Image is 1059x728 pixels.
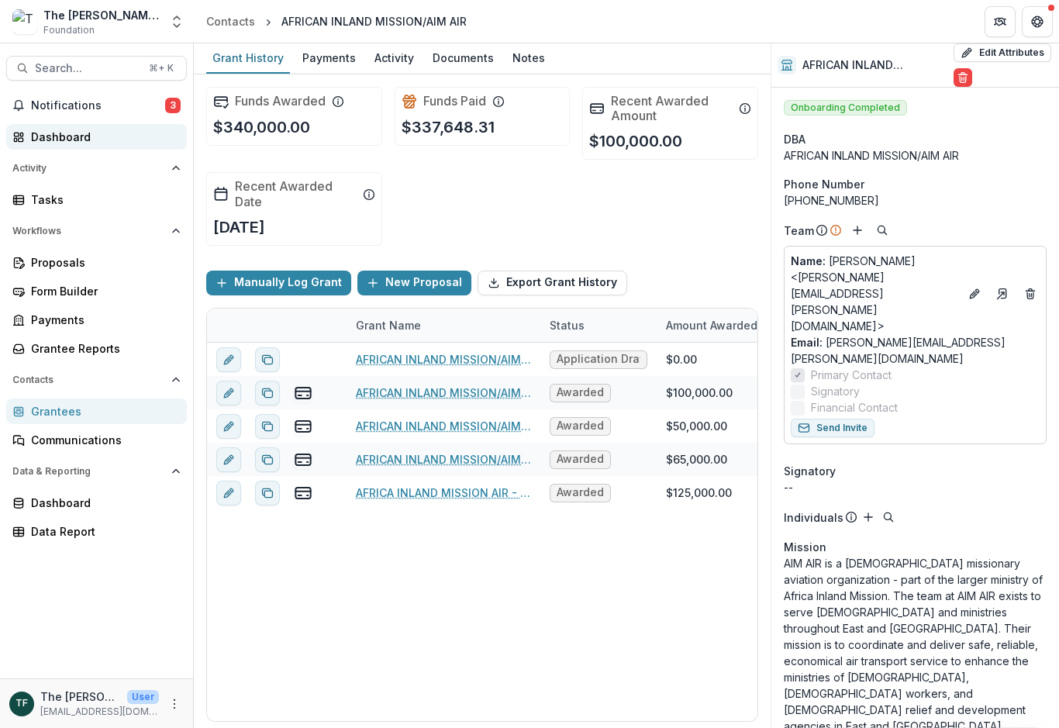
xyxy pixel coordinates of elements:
button: Duplicate proposal [255,380,280,405]
div: Proposals [31,254,174,271]
button: Manually Log Grant [206,271,351,295]
div: $100,000.00 [666,385,733,401]
div: Notes [506,47,551,69]
button: Send Invite [791,419,874,437]
span: DBA [784,131,805,147]
div: Amount Awarded [657,309,773,342]
a: Grant History [206,43,290,74]
span: Workflows [12,226,165,236]
div: Status [540,309,657,342]
button: Open Activity [6,156,187,181]
span: Awarded [557,419,604,433]
div: $50,000.00 [666,418,727,434]
a: Notes [506,43,551,74]
div: Dashboard [31,129,174,145]
div: Status [540,317,594,333]
button: Duplicate proposal [255,447,280,471]
div: Payments [31,312,174,328]
span: Awarded [557,453,604,466]
a: Data Report [6,519,187,544]
div: AFRICAN INLAND MISSION/AIM AIR [281,13,467,29]
button: view-payments [294,416,312,435]
div: $125,000.00 [666,485,732,501]
div: Activity [368,47,420,69]
div: Amount Awarded [657,317,767,333]
h2: Recent Awarded Amount [611,94,733,123]
h2: Funds Paid [423,94,486,109]
button: Duplicate proposal [255,480,280,505]
button: Open Workflows [6,219,187,243]
div: -- [784,479,1047,495]
div: Grant Name [347,309,540,342]
div: Grant Name [347,317,430,333]
button: Open Data & Reporting [6,459,187,484]
a: AFRICAN INLAND MISSION/AIM AIR - 2024 - The [PERSON_NAME] Foundation Grant Proposal Application [356,385,531,401]
button: Duplicate proposal [255,347,280,371]
span: Signatory [784,463,836,479]
a: Grantees [6,399,187,424]
h2: Funds Awarded [235,94,326,109]
a: AFRICAN INLAND MISSION/AIM AIR - 2023 - The [PERSON_NAME] Foundation Grant Proposal Application [356,451,531,468]
button: Search... [6,56,187,81]
button: New Proposal [357,271,471,295]
a: Proposals [6,250,187,275]
h2: Recent Awarded Date [235,179,357,209]
div: Contacts [206,13,255,29]
div: Payments [296,47,362,69]
div: Grantees [31,403,174,419]
span: Mission [784,539,826,555]
span: Foundation [43,23,95,37]
p: The [PERSON_NAME] Foundation [40,688,121,705]
p: $340,000.00 [213,116,310,139]
div: The Bolick Foundation [16,699,28,709]
span: Notifications [31,99,165,112]
a: Payments [6,307,187,333]
div: AFRICAN INLAND MISSION/AIM AIR [784,147,1047,164]
div: Data Report [31,523,174,540]
div: Documents [426,47,500,69]
a: AFRICAN INLAND MISSION/AIM AIR - 2024 - The [PERSON_NAME] Foundation Grant Proposal Application [356,418,531,434]
button: edit [216,347,241,371]
p: Individuals [784,509,843,526]
p: Team [784,223,814,239]
button: Partners [985,6,1016,37]
a: Form Builder [6,278,187,304]
button: Search [873,221,892,240]
div: ⌘ + K [146,60,177,77]
a: Contacts [200,10,261,33]
a: Email: [PERSON_NAME][EMAIL_ADDRESS][PERSON_NAME][DOMAIN_NAME] [791,334,1040,367]
button: edit [216,447,241,471]
button: Open Contacts [6,367,187,392]
button: Edit Attributes [954,43,1051,62]
div: Dashboard [31,495,174,511]
button: Delete [954,68,972,87]
div: Grantee Reports [31,340,174,357]
span: Data & Reporting [12,466,165,477]
p: User [127,690,159,704]
button: Open entity switcher [166,6,188,37]
div: Tasks [31,191,174,208]
button: Add [859,508,878,526]
p: $100,000.00 [589,129,682,153]
span: Search... [35,62,140,75]
button: edit [216,413,241,438]
a: Grantee Reports [6,336,187,361]
span: Primary Contact [811,367,892,383]
a: Go to contact [990,281,1015,306]
div: The [PERSON_NAME] Foundation [43,7,160,23]
div: Communications [31,432,174,448]
span: Contacts [12,374,165,385]
button: Notifications3 [6,93,187,118]
span: Signatory [811,383,860,399]
div: Grant History [206,47,290,69]
span: Financial Contact [811,399,898,416]
img: The Bolick Foundation [12,9,37,34]
button: Duplicate proposal [255,413,280,438]
button: view-payments [294,383,312,402]
h2: AFRICAN INLAND MISSION/AIM AIR [802,59,947,72]
button: Deletes [1021,285,1040,303]
button: edit [216,380,241,405]
a: Documents [426,43,500,74]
